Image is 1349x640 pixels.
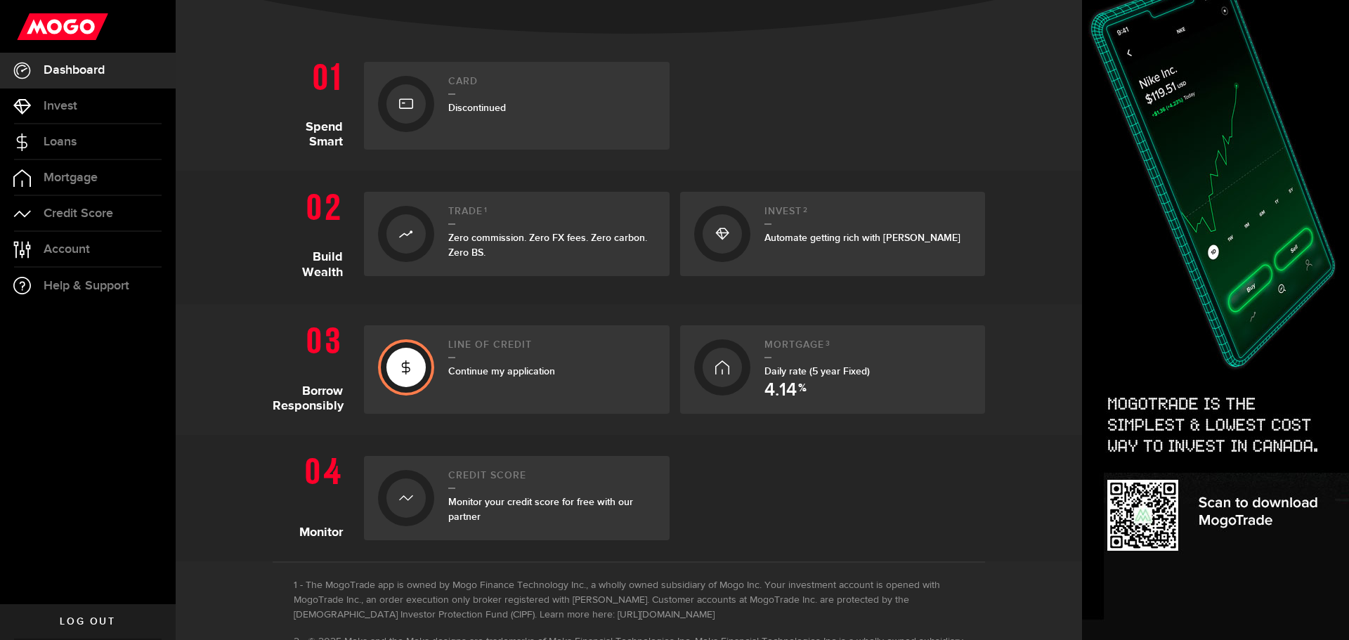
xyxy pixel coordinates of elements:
[273,55,353,150] h1: Spend Smart
[803,206,808,214] sup: 2
[798,383,807,400] span: %
[294,578,964,622] li: The MogoTrade app is owned by Mogo Finance Technology Inc., a wholly owned subsidiary of Mogo Inc...
[764,206,972,225] h2: Invest
[364,62,670,150] a: CardDiscontinued
[448,496,633,523] span: Monitor your credit score for free with our partner
[484,206,488,214] sup: 1
[273,449,353,540] h1: Monitor
[448,206,656,225] h2: Trade
[764,339,972,358] h2: Mortgage
[364,192,670,276] a: Trade1Zero commission. Zero FX fees. Zero carbon. Zero BS.
[44,207,113,220] span: Credit Score
[44,64,105,77] span: Dashboard
[764,232,960,244] span: Automate getting rich with [PERSON_NAME]
[44,171,98,184] span: Mortgage
[60,617,115,627] span: Log out
[764,381,797,400] span: 4.14
[448,76,656,95] h2: Card
[448,102,506,114] span: Discontinued
[44,280,129,292] span: Help & Support
[764,365,870,377] span: Daily rate (5 year Fixed)
[364,456,670,540] a: Credit ScoreMonitor your credit score for free with our partner
[364,325,670,414] a: Line of creditContinue my application
[448,339,656,358] h2: Line of credit
[273,318,353,414] h1: Borrow Responsibly
[826,339,830,348] sup: 3
[680,325,986,414] a: Mortgage3Daily rate (5 year Fixed) 4.14 %
[448,470,656,489] h2: Credit Score
[448,232,647,259] span: Zero commission. Zero FX fees. Zero carbon. Zero BS.
[273,185,353,283] h1: Build Wealth
[44,100,77,112] span: Invest
[44,243,90,256] span: Account
[680,192,986,276] a: Invest2Automate getting rich with [PERSON_NAME]
[448,365,555,377] span: Continue my application
[44,136,77,148] span: Loans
